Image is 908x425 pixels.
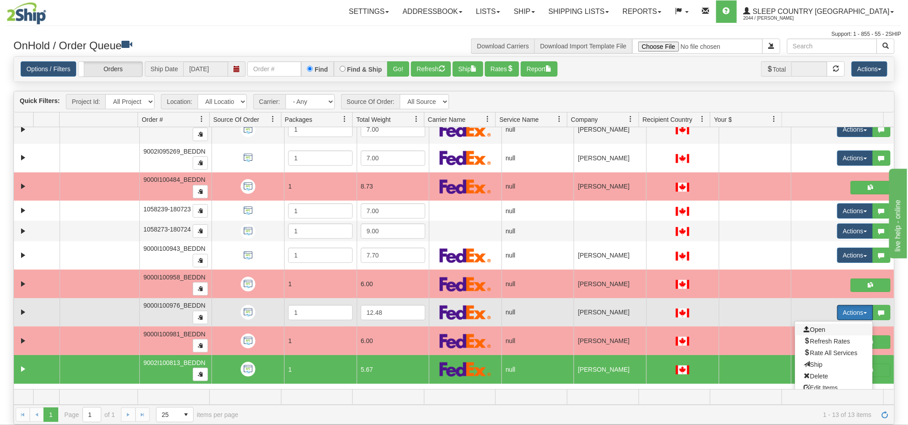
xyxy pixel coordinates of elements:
[744,14,811,23] span: 2044 / [PERSON_NAME]
[193,311,208,324] button: Copy to clipboard
[574,241,646,270] td: [PERSON_NAME]
[145,61,183,77] span: Ship Date
[315,66,328,73] label: Find
[347,66,382,73] label: Find & Ship
[804,373,828,380] span: Delete
[143,148,206,155] span: 9002I095269_BEDDN
[574,172,646,201] td: [PERSON_NAME]
[213,115,259,124] span: Source Of Order
[288,337,292,344] span: 1
[21,61,76,77] a: Options / Filters
[143,274,206,281] span: 9000I100958_BEDDN
[194,112,209,127] a: Order # filter column settings
[241,305,255,320] img: API
[251,411,872,418] span: 1 - 13 of 13 items
[737,0,901,23] a: Sleep Country [GEOGRAPHIC_DATA] 2044 / [PERSON_NAME]
[142,115,163,124] span: Order #
[540,43,627,50] a: Download Import Template File
[542,0,616,23] a: Shipping lists
[521,61,558,77] button: Report
[502,221,574,241] td: null
[571,115,598,124] span: Company
[241,224,255,239] img: API
[507,0,541,23] a: Ship
[574,115,646,144] td: [PERSON_NAME]
[387,61,409,77] button: Go!
[14,91,894,112] div: grid toolbar
[574,270,646,298] td: [PERSON_NAME]
[17,364,29,375] a: Expand
[193,368,208,381] button: Copy to clipboard
[241,122,255,137] img: API
[453,61,483,77] button: Ship
[396,0,469,23] a: Addressbook
[837,203,873,219] button: Actions
[480,112,495,127] a: Carrier Name filter column settings
[17,226,29,237] a: Expand
[676,280,689,289] img: CA
[241,277,255,292] img: API
[616,0,668,23] a: Reports
[440,362,491,377] img: FedEx Express®
[143,226,191,233] span: 1058273-180724
[341,94,400,109] span: Source Of Order:
[440,277,491,292] img: FedEx Express®
[7,30,901,38] div: Support: 1 - 855 - 55 - 2SHIP
[179,408,193,422] span: select
[623,112,639,127] a: Company filter column settings
[440,305,491,320] img: FedEx Express®
[502,144,574,172] td: null
[552,112,567,127] a: Service Name filter column settings
[193,254,208,267] button: Copy to clipboard
[285,115,312,124] span: Packages
[241,362,255,377] img: API
[761,61,792,77] span: Total
[676,227,689,236] img: CA
[852,61,887,77] button: Actions
[766,112,782,127] a: Your $ filter column settings
[477,43,529,50] a: Download Carriers
[887,167,907,258] iframe: chat widget
[878,408,892,422] a: Refresh
[342,0,396,23] a: Settings
[247,61,301,77] input: Order #
[676,154,689,163] img: CA
[17,124,29,135] a: Expand
[851,181,891,194] button: Shipping Documents
[66,94,105,109] span: Project Id:
[241,179,255,194] img: API
[193,282,208,296] button: Copy to clipboard
[20,96,60,105] label: Quick Filters:
[17,181,29,192] a: Expand
[502,241,574,270] td: null
[851,279,891,292] button: Shipping Documents
[804,326,826,333] span: Open
[361,280,373,288] span: 6.00
[502,201,574,221] td: null
[143,206,191,213] span: 1058239-180723
[804,384,838,391] span: Edit Items
[676,365,689,374] img: CA
[676,309,689,318] img: CA
[469,0,507,23] a: Lists
[804,349,858,356] span: Rate All Services
[356,115,391,124] span: Total Weight
[502,298,574,327] td: null
[676,183,689,192] img: CA
[877,39,895,54] button: Search
[241,150,255,165] img: API
[65,407,115,422] span: Page of 1
[574,144,646,172] td: [PERSON_NAME]
[428,115,466,124] span: Carrier Name
[574,355,646,384] td: [PERSON_NAME]
[193,185,208,198] button: Copy to clipboard
[643,115,692,124] span: Recipient Country
[695,112,710,127] a: Recipient Country filter column settings
[440,334,491,348] img: FedEx Express®
[440,179,491,194] img: FedEx Express®
[632,39,763,54] input: Import
[574,298,646,327] td: [PERSON_NAME]
[43,408,58,422] span: Page 1
[676,207,689,216] img: CA
[253,94,285,109] span: Carrier:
